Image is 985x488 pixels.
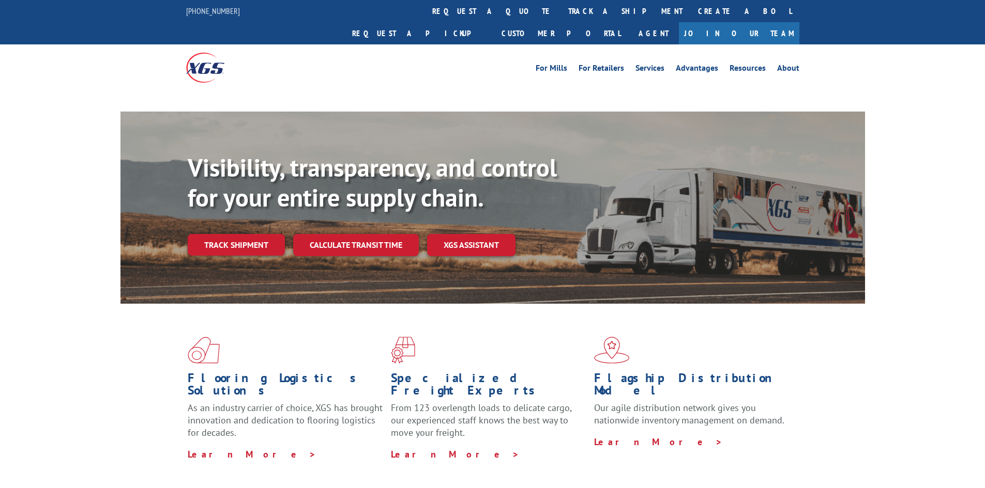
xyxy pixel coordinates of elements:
a: Calculate transit time [293,234,419,256]
a: Customer Portal [494,22,628,44]
span: As an industry carrier of choice, XGS has brought innovation and dedication to flooring logistics... [188,402,383,438]
a: Resources [730,64,766,75]
p: From 123 overlength loads to delicate cargo, our experienced staff knows the best way to move you... [391,402,586,448]
a: Advantages [676,64,718,75]
img: xgs-icon-total-supply-chain-intelligence-red [188,337,220,364]
span: Our agile distribution network gives you nationwide inventory management on demand. [594,402,784,426]
a: Join Our Team [679,22,799,44]
h1: Flooring Logistics Solutions [188,372,383,402]
a: [PHONE_NUMBER] [186,6,240,16]
a: Track shipment [188,234,285,256]
a: For Retailers [579,64,624,75]
a: Learn More > [594,436,723,448]
img: xgs-icon-focused-on-flooring-red [391,337,415,364]
a: Agent [628,22,679,44]
a: Request a pickup [344,22,494,44]
a: XGS ASSISTANT [427,234,516,256]
a: Services [635,64,664,75]
a: About [777,64,799,75]
a: For Mills [536,64,567,75]
h1: Flagship Distribution Model [594,372,790,402]
b: Visibility, transparency, and control for your entire supply chain. [188,151,557,213]
img: xgs-icon-flagship-distribution-model-red [594,337,630,364]
a: Learn More > [188,448,316,460]
a: Learn More > [391,448,520,460]
h1: Specialized Freight Experts [391,372,586,402]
